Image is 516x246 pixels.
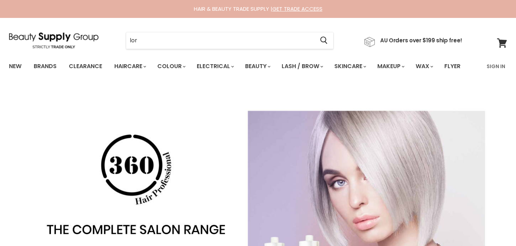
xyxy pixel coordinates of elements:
a: Haircare [109,59,150,74]
a: Clearance [63,59,107,74]
form: Product [126,32,334,49]
button: Search [314,32,333,49]
a: Lash / Brow [276,59,328,74]
a: Flyer [439,59,466,74]
a: Makeup [372,59,409,74]
input: Search [126,32,314,49]
a: Beauty [240,59,275,74]
a: GET TRADE ACCESS [272,5,322,13]
a: Sign In [482,59,510,74]
iframe: Gorgias live chat messenger [480,212,509,239]
ul: Main menu [4,56,474,77]
a: Wax [410,59,438,74]
a: New [4,59,27,74]
a: Skincare [329,59,371,74]
a: Colour [152,59,190,74]
a: Brands [28,59,62,74]
a: Electrical [191,59,238,74]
